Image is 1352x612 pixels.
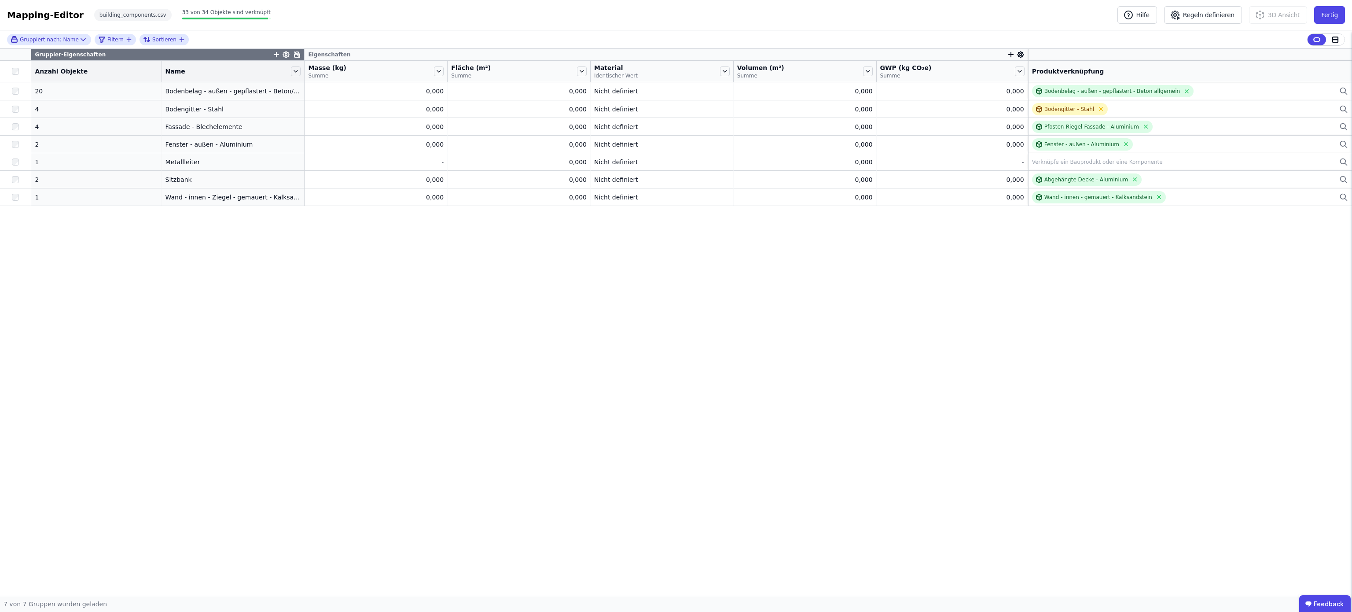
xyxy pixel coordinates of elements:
[182,9,271,15] span: 33 von 34 Objekte sind verknüpft
[880,122,1024,131] div: 0,000
[152,36,176,43] span: Sortieren
[165,175,301,184] div: Sitzbank
[35,175,158,184] div: 2
[451,140,587,149] div: 0,000
[1044,194,1152,201] div: Wand - innen - gemauert - Kalksandstein
[35,193,158,202] div: 1
[1249,6,1307,24] button: 3D Ansicht
[165,140,301,149] div: Fenster - außen - Aluminium
[1032,67,1348,76] div: Produktverknüpfung
[451,122,587,131] div: 0,000
[308,158,444,166] div: -
[1044,176,1128,183] div: Abgehängte Decke - Aluminium
[165,105,301,114] div: Bodengitter - Stahl
[7,9,84,21] div: Mapping-Editor
[594,87,730,96] div: Nicht definiert
[35,122,158,131] div: 4
[11,36,79,43] div: Name
[35,51,106,58] span: Gruppier-Eigenschaften
[308,193,444,202] div: 0,000
[308,87,444,96] div: 0,000
[594,72,638,79] span: Identischer Wert
[143,34,185,45] button: Sortieren
[880,72,932,79] span: Summe
[880,87,1024,96] div: 0,000
[737,140,873,149] div: 0,000
[98,34,132,45] button: filter_by
[308,72,346,79] span: Summe
[451,105,587,114] div: 0,000
[737,105,873,114] div: 0,000
[737,87,873,96] div: 0,000
[35,87,158,96] div: 20
[880,63,932,72] span: GWP (kg CO₂e)
[451,72,491,79] span: Summe
[594,63,638,72] span: Material
[880,105,1024,114] div: 0,000
[165,87,301,96] div: Bodenbelag - außen - gepflastert - Beton/ Stein
[1044,141,1119,148] div: Fenster - außen - Aluminium
[1032,159,1163,166] div: Verknüpfe ein Bauprodukt oder eine Komponente
[308,63,346,72] span: Masse (kg)
[880,140,1024,149] div: 0,000
[165,193,301,202] div: Wand - innen - Ziegel - gemauert - Kalksandstein
[308,122,444,131] div: 0,000
[594,140,730,149] div: Nicht definiert
[1044,106,1094,113] div: Bodengitter - Stahl
[594,175,730,184] div: Nicht definiert
[594,122,730,131] div: Nicht definiert
[451,175,587,184] div: 0,000
[308,140,444,149] div: 0,000
[1044,88,1180,95] div: Bodenbelag - außen - gepflastert - Beton allgemein
[451,87,587,96] div: 0,000
[737,158,873,166] div: 0,000
[451,193,587,202] div: 0,000
[451,158,587,166] div: 0,000
[880,158,1024,166] div: -
[594,158,730,166] div: Nicht definiert
[35,105,158,114] div: 4
[880,175,1024,184] div: 0,000
[308,175,444,184] div: 0,000
[737,122,873,131] div: 0,000
[737,63,784,72] span: Volumen (m³)
[737,175,873,184] div: 0,000
[1117,6,1157,24] button: Hilfe
[35,67,88,76] span: Anzahl Objekte
[308,105,444,114] div: 0,000
[1164,6,1242,24] button: Regeln definieren
[594,105,730,114] div: Nicht definiert
[451,63,491,72] span: Fläche (m²)
[737,72,784,79] span: Summe
[1044,123,1139,130] div: Pfosten-Riegel-Fassade - Aluminium
[94,9,172,21] div: building_components.csv
[35,158,158,166] div: 1
[165,158,301,166] div: Metallleiter
[20,36,61,43] span: Gruppiert nach:
[35,140,158,149] div: 2
[737,193,873,202] div: 0,000
[308,51,350,58] span: Eigenschaften
[594,193,730,202] div: Nicht definiert
[1314,6,1345,24] button: Fertig
[165,67,185,76] span: Name
[165,122,301,131] div: Fassade - Blechelemente
[880,193,1024,202] div: 0,000
[107,36,124,43] span: Filtern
